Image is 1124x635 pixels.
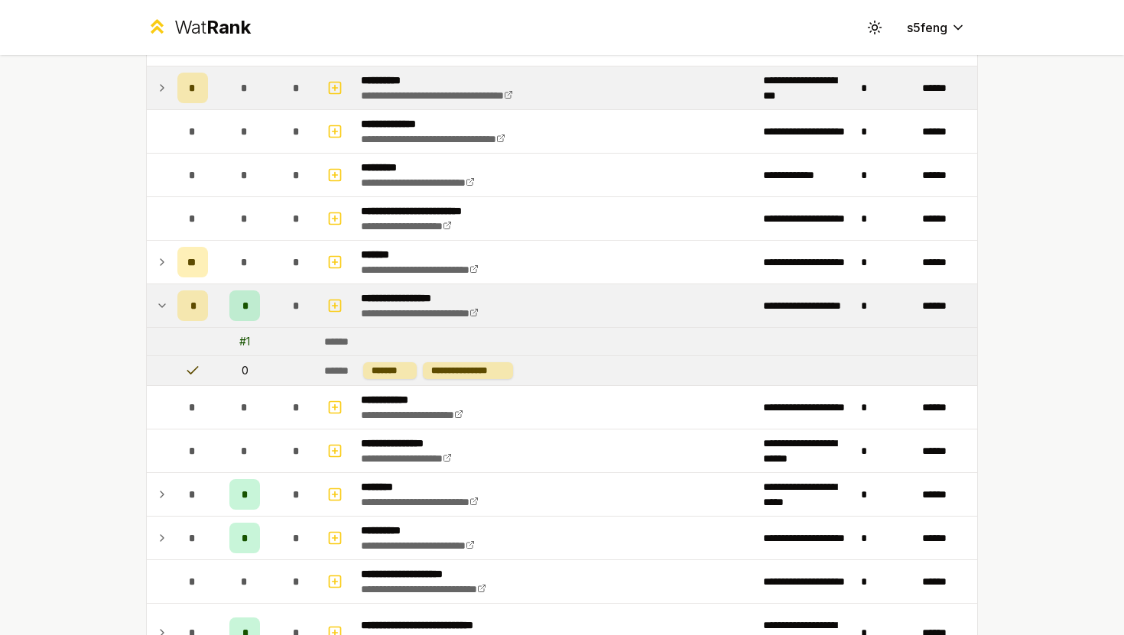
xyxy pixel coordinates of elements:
div: Wat [174,15,251,40]
a: WatRank [146,15,251,40]
span: s5feng [907,18,947,37]
span: Rank [206,16,251,38]
button: s5feng [895,14,978,41]
div: # 1 [239,334,250,349]
td: 0 [214,356,275,385]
